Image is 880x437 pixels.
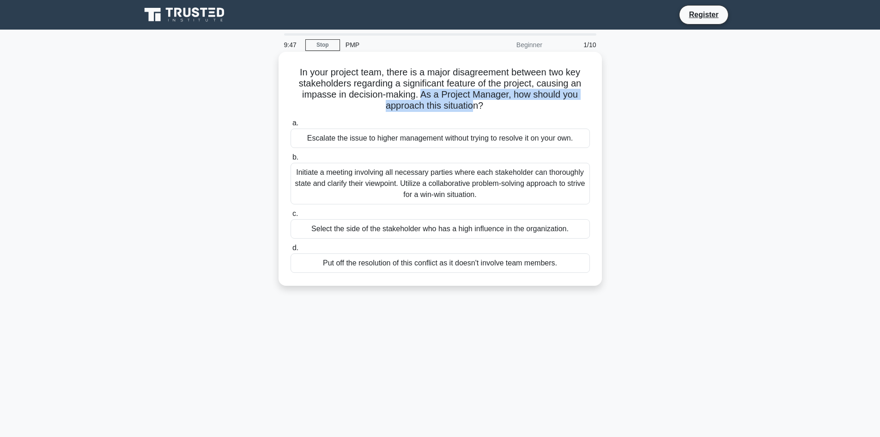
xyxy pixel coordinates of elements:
[292,119,298,127] span: a.
[292,153,298,161] span: b.
[291,129,590,148] div: Escalate the issue to higher management without trying to resolve it on your own.
[290,67,591,112] h5: In your project team, there is a major disagreement between two key stakeholders regarding a sign...
[292,209,298,217] span: c.
[291,219,590,239] div: Select the side of the stakeholder who has a high influence in the organization.
[548,36,602,54] div: 1/10
[467,36,548,54] div: Beginner
[292,244,298,252] span: d.
[683,9,724,20] a: Register
[291,163,590,204] div: Initiate a meeting involving all necessary parties where each stakeholder can thoroughly state an...
[305,39,340,51] a: Stop
[340,36,467,54] div: PMP
[279,36,305,54] div: 9:47
[291,253,590,273] div: Put off the resolution of this conflict as it doesn't involve team members.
